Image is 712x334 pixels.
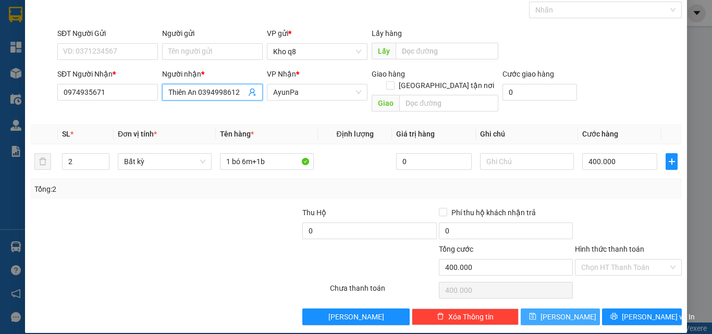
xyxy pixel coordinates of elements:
[396,153,471,170] input: 0
[372,70,405,78] span: Giao hàng
[439,245,473,253] span: Tổng cước
[57,28,158,39] div: SĐT Người Gửi
[62,130,70,138] span: SL
[480,153,574,170] input: Ghi Chú
[273,44,361,59] span: Kho q8
[666,157,677,166] span: plus
[412,308,519,325] button: deleteXóa Thông tin
[220,130,254,138] span: Tên hàng
[575,245,644,253] label: Hình thức thanh toán
[437,313,444,321] span: delete
[602,308,682,325] button: printer[PERSON_NAME] và In
[610,313,618,321] span: printer
[302,308,409,325] button: [PERSON_NAME]
[267,70,296,78] span: VP Nhận
[502,84,577,101] input: Cước giao hàng
[118,130,157,138] span: Đơn vị tính
[162,68,263,80] div: Người nhận
[396,130,435,138] span: Giá trị hàng
[447,207,540,218] span: Phí thu hộ khách nhận trả
[124,154,205,169] span: Bất kỳ
[248,88,256,96] span: user-add
[267,28,367,39] div: VP gửi
[582,130,618,138] span: Cước hàng
[372,95,399,112] span: Giao
[476,124,578,144] th: Ghi chú
[396,43,498,59] input: Dọc đường
[273,84,361,100] span: AyunPa
[399,95,498,112] input: Dọc đường
[372,43,396,59] span: Lấy
[372,29,402,38] span: Lấy hàng
[328,311,384,323] span: [PERSON_NAME]
[448,311,494,323] span: Xóa Thông tin
[302,208,326,217] span: Thu Hộ
[622,311,695,323] span: [PERSON_NAME] và In
[521,308,600,325] button: save[PERSON_NAME]
[34,183,276,195] div: Tổng: 2
[162,28,263,39] div: Người gửi
[336,130,373,138] span: Định lượng
[666,153,678,170] button: plus
[529,313,536,321] span: save
[395,80,498,91] span: [GEOGRAPHIC_DATA] tận nơi
[57,68,158,80] div: SĐT Người Nhận
[329,282,438,301] div: Chưa thanh toán
[502,70,554,78] label: Cước giao hàng
[34,153,51,170] button: delete
[541,311,596,323] span: [PERSON_NAME]
[220,153,314,170] input: VD: Bàn, Ghế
